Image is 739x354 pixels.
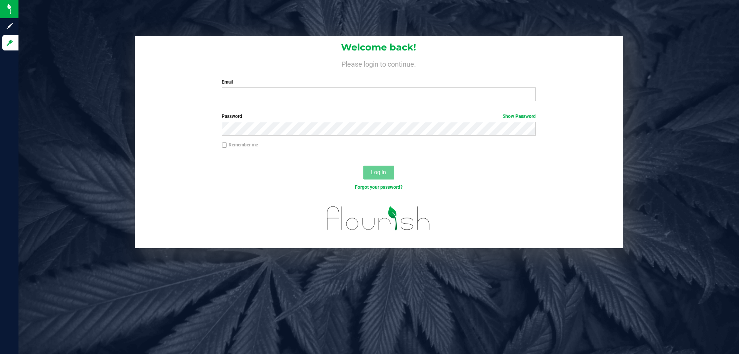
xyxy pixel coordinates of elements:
[355,185,403,190] a: Forgot your password?
[503,114,536,119] a: Show Password
[318,199,440,238] img: flourish_logo.svg
[222,79,535,86] label: Email
[363,166,394,180] button: Log In
[6,39,13,47] inline-svg: Log in
[222,143,227,148] input: Remember me
[222,141,258,148] label: Remember me
[222,114,242,119] span: Password
[135,42,623,52] h1: Welcome back!
[371,169,386,175] span: Log In
[6,22,13,30] inline-svg: Sign up
[135,59,623,68] h4: Please login to continue.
